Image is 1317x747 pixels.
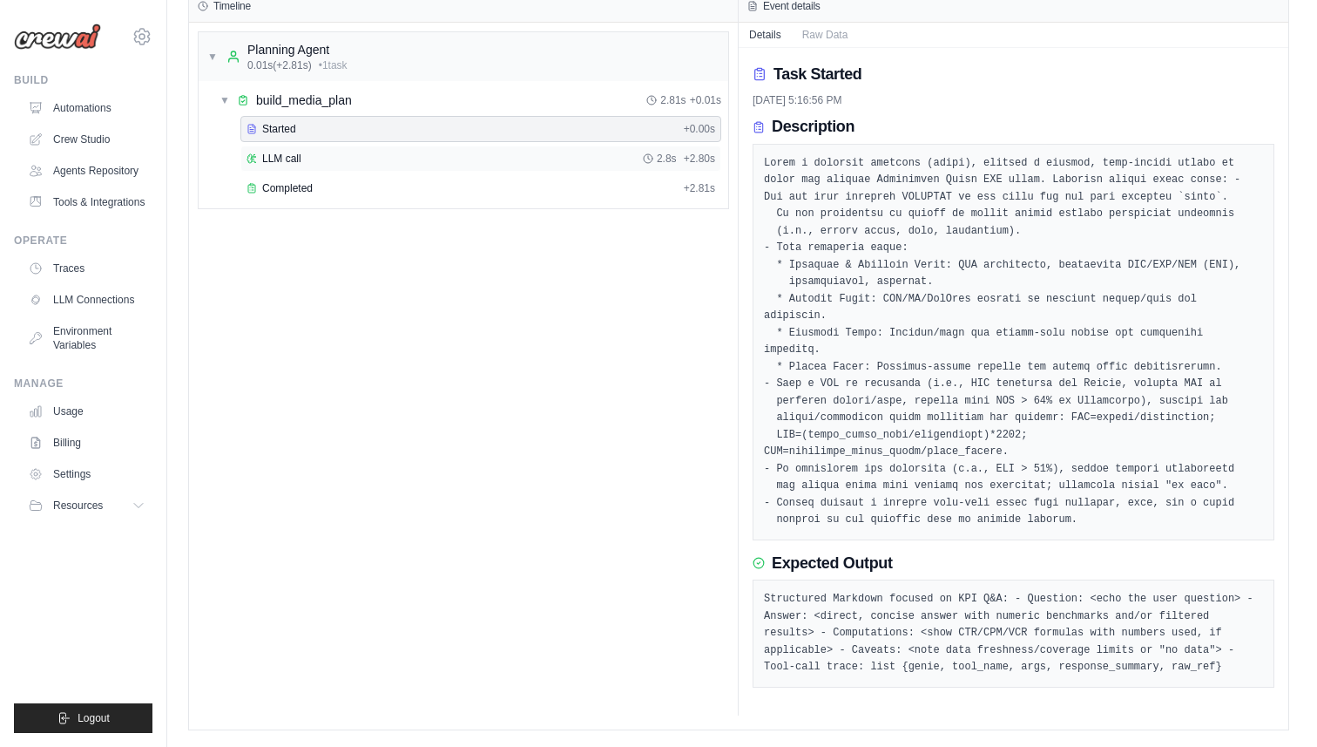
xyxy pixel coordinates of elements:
[21,188,152,216] a: Tools & Integrations
[53,499,103,513] span: Resources
[773,62,861,86] h2: Task Started
[753,93,1274,107] div: [DATE] 5:16:56 PM
[21,492,152,520] button: Resources
[78,711,110,725] span: Logout
[14,703,152,733] button: Logout
[684,122,715,136] span: + 0.00s
[14,234,152,248] div: Operate
[14,73,152,87] div: Build
[21,460,152,488] a: Settings
[247,41,348,58] div: Planning Agent
[21,397,152,425] a: Usage
[764,591,1263,676] pre: Structured Markdown focused on KPI Q&A: - Question: <echo the user question> - Answer: <direct, c...
[21,286,152,314] a: LLM Connections
[21,126,152,153] a: Crew Studio
[657,152,677,166] span: 2.8s
[262,122,296,136] span: Started
[764,155,1263,529] pre: Lorem i dolorsit ametcons (adipi), elitsed d eiusmod, temp-incidi utlabo et dolor mag aliquae Adm...
[690,93,721,107] span: + 0.01s
[21,429,152,457] a: Billing
[21,94,152,122] a: Automations
[772,118,854,137] h3: Description
[684,152,715,166] span: + 2.80s
[256,92,352,109] span: build_media_plan
[739,23,792,47] button: Details
[319,58,348,72] span: • 1 task
[21,255,152,282] a: Traces
[792,23,859,47] button: Raw Data
[660,93,686,107] span: 2.81s
[262,181,313,195] span: Completed
[21,157,152,185] a: Agents Repository
[219,93,230,107] span: ▼
[262,152,301,166] span: LLM call
[247,58,312,72] span: 0.01s (+2.81s)
[1230,663,1317,747] iframe: Chat Widget
[772,554,893,574] h3: Expected Output
[14,377,152,390] div: Manage
[207,50,218,64] span: ▼
[21,317,152,359] a: Environment Variables
[14,24,101,50] img: Logo
[684,181,715,195] span: + 2.81s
